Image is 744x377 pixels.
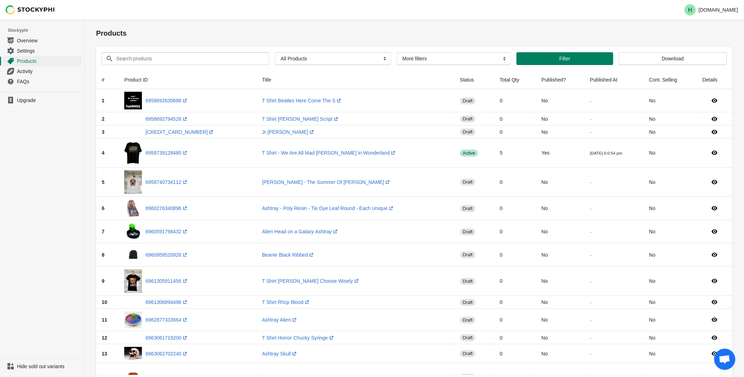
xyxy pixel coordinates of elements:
[644,296,697,309] td: No
[262,98,343,103] a: T Shirt Beatles Here Come The S(opens a new window)
[644,89,697,112] td: No
[145,179,188,185] a: 6958740734112(opens a new window)
[644,71,697,89] th: Cont. Selling
[262,229,339,234] a: Alien Head on a Galaxy Ashtray(opens a new window)
[262,116,340,122] a: T Shirt [PERSON_NAME] Script(opens a new window)
[644,197,697,220] td: No
[102,351,107,357] span: 13
[536,89,584,112] td: No
[536,243,584,267] td: No
[590,229,591,234] small: -
[102,229,105,234] span: 7
[590,116,591,121] small: -
[6,5,55,14] img: Stockyphi
[494,168,536,197] td: 0
[460,317,476,324] span: draft
[3,56,82,66] a: Products
[3,361,82,371] a: Hide sold out variants
[145,205,188,211] a: 6960276340896(opens a new window)
[685,4,696,16] span: Avatar with initials H
[536,197,584,220] td: No
[102,252,105,258] span: 8
[3,46,82,56] a: Settings
[262,278,360,284] a: T Shirt [PERSON_NAME] Choose Wisely(opens a new window)
[262,129,315,135] a: Jr [PERSON_NAME](opens a new window)
[536,125,584,138] td: No
[460,228,476,235] span: draft
[124,269,142,293] img: image_34fcfe6c-a03d-4fd4-b16b-d63a27655cdf.jpg
[3,76,82,86] a: FAQs
[460,115,476,122] span: draft
[460,179,476,186] span: draft
[124,347,142,360] img: 501734.jpg
[590,300,591,305] small: -
[3,95,82,105] a: Upgrade
[145,229,188,234] a: 6960591798432(opens a new window)
[102,98,105,103] span: 1
[536,220,584,243] td: No
[119,71,256,89] th: Product ID
[590,98,591,103] small: -
[536,344,584,363] td: No
[17,37,80,44] span: Overview
[460,278,476,285] span: draft
[682,3,741,17] button: Avatar with initials H[DOMAIN_NAME]
[494,243,536,267] td: 0
[145,150,188,156] a: 6958739128480(opens a new window)
[145,129,215,135] a: [CREDIT_CARD_NUMBER](opens a new window)
[494,197,536,220] td: 0
[124,199,142,217] img: 503899.jpg
[460,334,476,341] span: draft
[262,150,397,156] a: T Shirt - We Are All Mad [PERSON_NAME] in Wonderland(opens a new window)
[644,243,697,267] td: No
[644,138,697,168] td: No
[124,246,142,264] img: 502747.png
[494,89,536,112] td: 0
[590,180,591,184] small: -
[714,349,736,370] div: Open chat
[262,351,298,357] a: Ashtray Skull(opens a new window)
[590,252,591,257] small: -
[145,299,188,305] a: 6961306894496(opens a new window)
[102,205,105,211] span: 6
[102,116,105,122] span: 2
[3,35,82,46] a: Overview
[536,138,584,168] td: Yes
[494,296,536,309] td: 0
[460,150,478,157] span: active
[17,68,80,75] span: Activity
[517,52,613,65] button: Filter
[590,151,623,155] small: [DATE] 6:0:54 pm
[590,279,591,283] small: -
[494,344,536,363] td: 0
[644,331,697,344] td: No
[124,92,142,109] img: missingphoto_7a24dcec-e92d-412d-8321-cee5b0539024.png
[590,318,591,322] small: -
[124,312,142,329] img: 1110990101.jpg
[536,331,584,344] td: No
[145,317,188,323] a: 6962877333664(opens a new window)
[145,278,188,284] a: 6961305911456(opens a new window)
[584,71,644,89] th: Published At
[102,179,105,185] span: 5
[494,309,536,331] td: 0
[96,71,119,89] th: #
[124,170,142,194] img: image_de5f00f6-9874-42ea-bcb3-67a83f16a68c.jpg
[102,278,105,284] span: 9
[262,179,391,185] a: [PERSON_NAME] - The Summer Of [PERSON_NAME](opens a new window)
[102,335,107,341] span: 12
[460,251,476,258] span: draft
[17,47,80,54] span: Settings
[460,97,476,104] span: draft
[124,141,142,165] img: 500298.png
[494,331,536,344] td: 0
[536,112,584,125] td: No
[644,344,697,363] td: No
[697,71,733,89] th: Details
[662,56,684,61] span: Download
[145,116,188,122] a: 6958692794528(opens a new window)
[644,309,697,331] td: No
[590,130,591,134] small: -
[262,317,298,323] a: Ashtray Alien(opens a new window)
[96,28,733,38] h1: Products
